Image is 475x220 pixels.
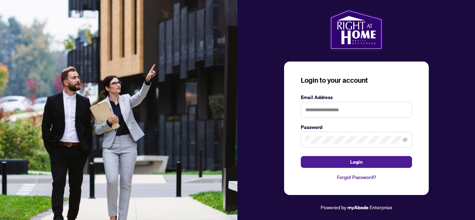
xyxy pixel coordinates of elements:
[301,173,412,181] a: Forgot Password?
[301,156,412,168] button: Login
[350,156,363,168] span: Login
[347,204,369,211] a: myAbode
[301,93,412,101] label: Email Address
[329,9,383,50] img: ma-logo
[301,75,412,85] h3: Login to your account
[301,123,412,131] label: Password
[370,204,392,210] span: Enterprise
[403,137,408,142] span: eye-invisible
[321,204,346,210] span: Powered by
